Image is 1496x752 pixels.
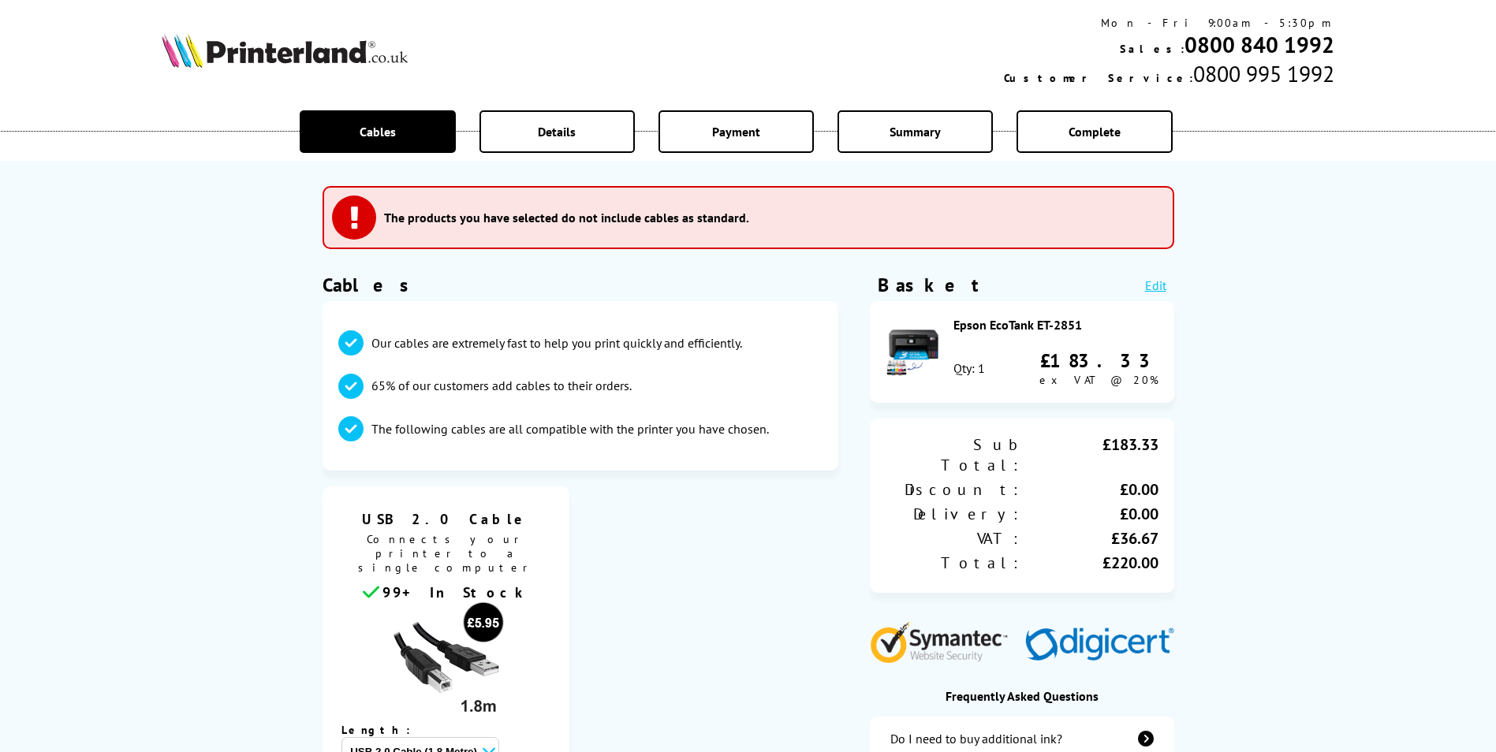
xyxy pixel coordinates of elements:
[371,334,742,352] p: Our cables are extremely fast to help you print quickly and efficiently.
[538,124,576,140] span: Details
[1022,528,1158,549] div: £36.67
[384,210,749,225] h3: The products you have selected do not include cables as standard.
[953,360,985,376] div: Qty: 1
[890,124,941,140] span: Summary
[886,553,1022,573] div: Total:
[1022,434,1158,475] div: £183.33
[886,323,941,378] img: Epson EcoTank ET-2851
[1022,479,1158,500] div: £0.00
[886,479,1022,500] div: Discount:
[1022,504,1158,524] div: £0.00
[386,601,505,720] img: usb cable
[162,33,408,68] img: Printerland Logo
[1004,71,1193,85] span: Customer Service:
[371,377,632,394] p: 65% of our customers add cables to their orders.
[1004,16,1334,30] div: Mon - Fri 9:00am - 5:30pm
[382,583,529,601] span: 99+ In Stock
[323,273,838,297] h1: Cables
[371,420,769,437] p: The following cables are all compatible with the printer you have chosen.
[953,317,1158,333] div: Epson EcoTank ET-2851
[712,124,760,140] span: Payment
[1039,373,1158,387] span: ex VAT @ 20%
[330,528,562,583] span: Connects your printer to a single computer
[1193,59,1334,88] span: 0800 995 1992
[1184,30,1334,59] a: 0800 840 1992
[1145,277,1166,293] a: Edit
[1025,627,1174,663] img: Digicert
[1069,124,1121,140] span: Complete
[886,434,1022,475] div: Sub Total:
[890,731,1062,746] div: Do I need to buy additional ink?
[870,618,1019,663] img: Symantec Website Security
[341,723,426,737] span: Length:
[334,510,558,528] span: USB 2.0 Cable
[886,528,1022,549] div: VAT:
[1039,348,1158,373] div: £183.33
[360,124,396,140] span: Cables
[1120,42,1184,56] span: Sales:
[886,504,1022,524] div: Delivery:
[1022,553,1158,573] div: £220.00
[878,273,980,297] div: Basket
[870,688,1174,704] div: Frequently Asked Questions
